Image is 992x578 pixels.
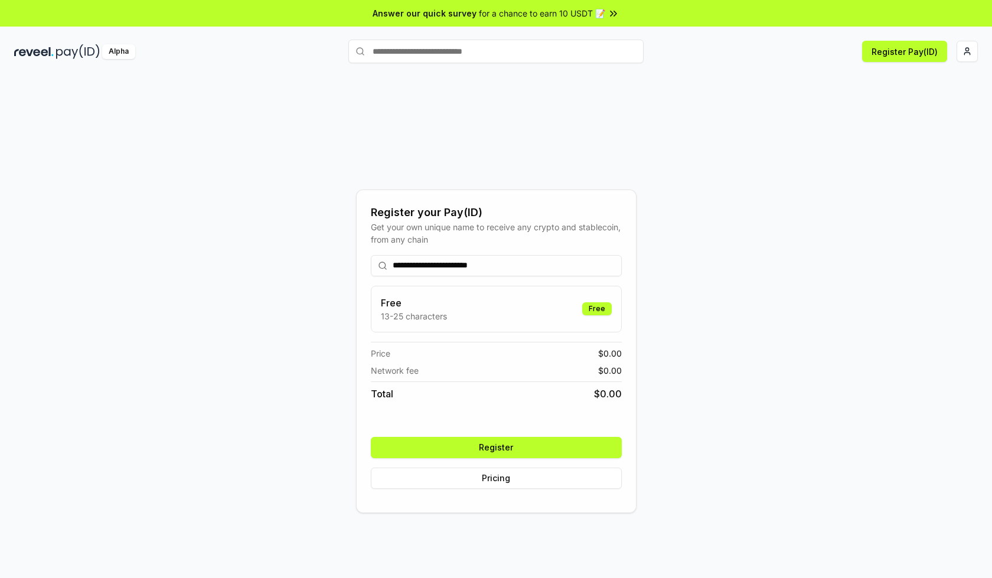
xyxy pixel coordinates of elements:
div: Get your own unique name to receive any crypto and stablecoin, from any chain [371,221,622,246]
span: $ 0.00 [598,347,622,360]
p: 13-25 characters [381,310,447,322]
div: Free [582,302,612,315]
button: Register [371,437,622,458]
span: Answer our quick survey [373,7,477,19]
span: Total [371,387,393,401]
h3: Free [381,296,447,310]
img: pay_id [56,44,100,59]
span: $ 0.00 [594,387,622,401]
button: Register Pay(ID) [862,41,947,62]
span: $ 0.00 [598,364,622,377]
span: for a chance to earn 10 USDT 📝 [479,7,605,19]
span: Price [371,347,390,360]
button: Pricing [371,468,622,489]
div: Alpha [102,44,135,59]
img: reveel_dark [14,44,54,59]
span: Network fee [371,364,419,377]
div: Register your Pay(ID) [371,204,622,221]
